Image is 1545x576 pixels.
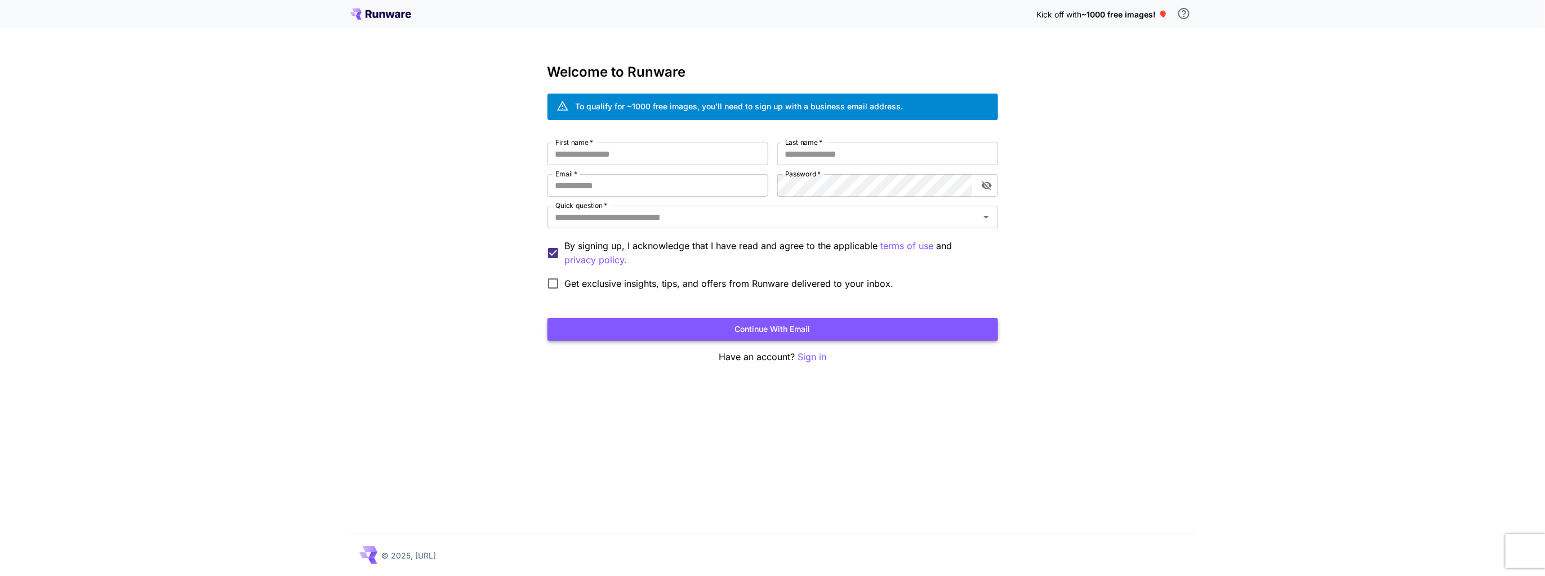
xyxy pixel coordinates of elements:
label: Quick question [555,201,607,210]
button: Sign in [798,350,826,364]
p: © 2025, [URL] [382,550,437,561]
p: By signing up, I acknowledge that I have read and agree to the applicable and [565,239,989,267]
h3: Welcome to Runware [547,64,998,80]
div: To qualify for ~1000 free images, you’ll need to sign up with a business email address. [576,100,903,112]
button: Continue with email [547,318,998,341]
p: Have an account? [547,350,998,364]
button: In order to qualify for free credit, you need to sign up with a business email address and click ... [1173,2,1195,25]
button: toggle password visibility [977,175,997,196]
p: privacy policy. [565,253,627,267]
label: Email [555,169,577,179]
button: Open [978,209,994,225]
button: By signing up, I acknowledge that I have read and agree to the applicable terms of use and [565,253,627,267]
label: Last name [785,138,822,147]
label: Password [785,169,821,179]
span: ~1000 free images! 🎈 [1082,10,1168,19]
p: terms of use [881,239,934,253]
label: First name [555,138,593,147]
span: Get exclusive insights, tips, and offers from Runware delivered to your inbox. [565,277,894,290]
span: Kick off with [1037,10,1082,19]
button: By signing up, I acknowledge that I have read and agree to the applicable and privacy policy. [881,239,934,253]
